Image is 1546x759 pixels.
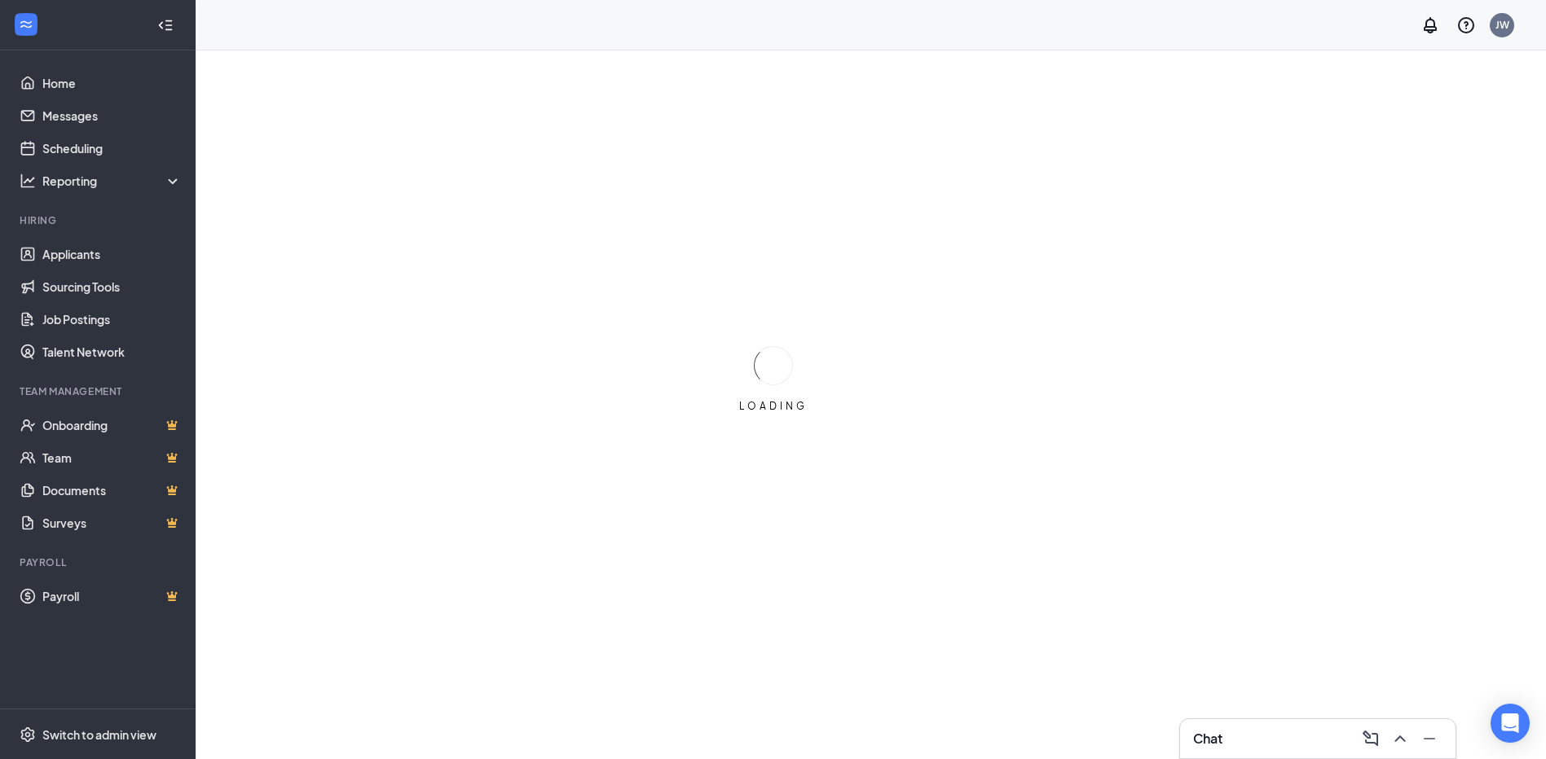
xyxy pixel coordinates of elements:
div: Open Intercom Messenger [1491,704,1530,743]
a: TeamCrown [42,441,182,474]
a: Talent Network [42,336,182,368]
button: ChevronUp [1387,726,1413,752]
div: LOADING [733,399,814,413]
button: Minimize [1416,726,1442,752]
svg: Settings [20,726,36,743]
div: JW [1495,18,1509,32]
svg: Notifications [1420,15,1440,35]
a: Messages [42,99,182,132]
svg: ComposeMessage [1361,729,1381,748]
svg: Minimize [1420,729,1439,748]
div: Payroll [20,555,178,569]
svg: ChevronUp [1390,729,1410,748]
svg: WorkstreamLogo [18,16,34,33]
a: DocumentsCrown [42,474,182,507]
svg: Analysis [20,173,36,189]
a: Sourcing Tools [42,270,182,303]
a: PayrollCrown [42,580,182,612]
div: Reporting [42,173,183,189]
div: Switch to admin view [42,726,156,743]
a: Applicants [42,238,182,270]
a: Scheduling [42,132,182,165]
a: OnboardingCrown [42,409,182,441]
a: SurveysCrown [42,507,182,539]
div: Team Management [20,384,178,398]
button: ComposeMessage [1358,726,1384,752]
svg: Collapse [157,17,174,33]
a: Job Postings [42,303,182,336]
a: Home [42,67,182,99]
h3: Chat [1193,730,1222,748]
div: Hiring [20,213,178,227]
svg: QuestionInfo [1456,15,1476,35]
